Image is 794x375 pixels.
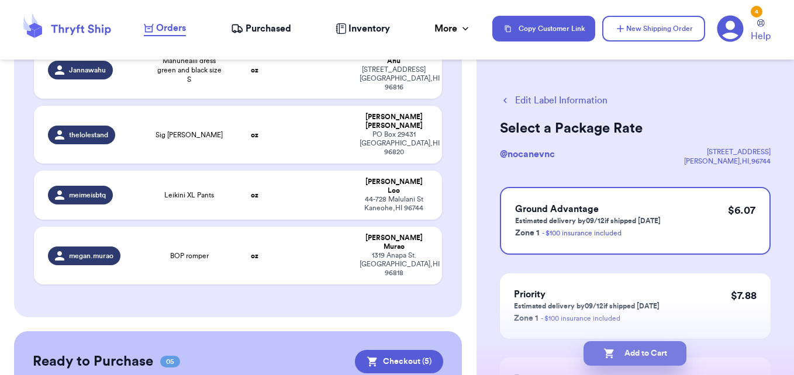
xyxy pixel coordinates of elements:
[69,65,106,75] span: Jannawahu
[492,16,595,41] button: Copy Customer Link
[684,147,771,157] div: [STREET_ADDRESS]
[434,22,471,36] div: More
[515,204,599,214] span: Ground Advantage
[360,251,429,277] div: 1319 Anapa St. [GEOGRAPHIC_DATA] , HI 96818
[360,234,429,251] div: [PERSON_NAME] Murao
[717,15,744,42] a: 4
[156,21,186,35] span: Orders
[156,56,223,84] span: Manuhealii dress green and black size S
[751,19,771,43] a: Help
[69,130,108,140] span: thelolestand
[515,229,540,237] span: Zone 1
[156,130,223,140] span: Sig [PERSON_NAME]
[751,29,771,43] span: Help
[500,119,771,138] h2: Select a Package Rate
[348,22,390,36] span: Inventory
[514,314,538,322] span: Zone 1
[515,216,661,225] p: Estimated delivery by 09/12 if shipped [DATE]
[514,290,546,299] span: Priority
[514,301,660,311] p: Estimated delivery by 09/12 if shipped [DATE]
[500,93,607,107] button: Edit Label Information
[602,16,705,41] button: New Shipping Order
[728,202,755,218] p: $ 6.07
[500,150,555,159] span: @ nocanevnc
[251,252,258,259] strong: oz
[360,178,429,195] div: [PERSON_NAME] Loo
[584,341,686,366] button: Add to Cart
[231,22,291,36] a: Purchased
[69,190,106,200] span: meimeisbtq
[360,130,429,157] div: PO Box 29431 [GEOGRAPHIC_DATA] , HI 96820
[542,230,622,237] a: - $100 insurance included
[541,315,620,322] a: - $100 insurance included
[731,287,757,304] p: $ 7.88
[360,65,429,92] div: [STREET_ADDRESS] [GEOGRAPHIC_DATA] , HI 96816
[69,251,113,261] span: megan.murao
[684,157,771,166] div: [PERSON_NAME] , HI , 96744
[160,356,180,367] span: 05
[360,195,429,213] div: 44-728 Malulani St Kaneohe , HI 96744
[251,131,258,138] strong: oz
[170,251,209,261] span: BOP romper
[33,352,153,371] h2: Ready to Purchase
[144,21,186,36] a: Orders
[246,22,291,36] span: Purchased
[360,113,429,130] div: [PERSON_NAME] [PERSON_NAME]
[251,192,258,199] strong: oz
[355,350,443,373] button: Checkout (5)
[336,22,390,36] a: Inventory
[251,67,258,74] strong: oz
[751,6,762,18] div: 4
[164,190,214,200] span: Leikini XL Pants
